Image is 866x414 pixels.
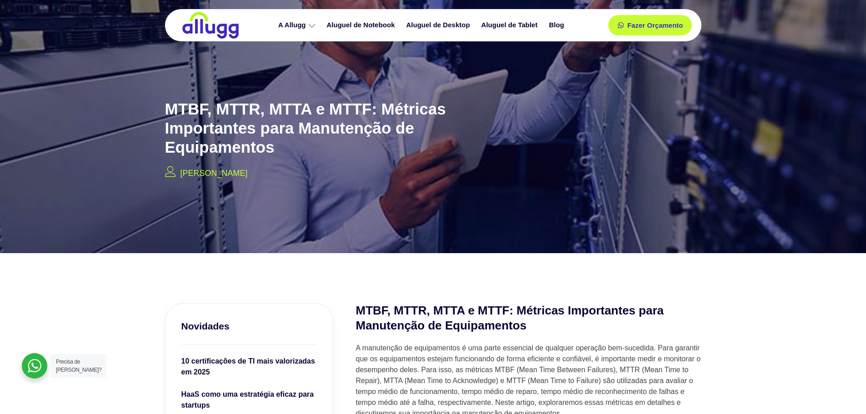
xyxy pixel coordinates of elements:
[356,303,701,334] h2: MTBF, MTTR, MTTA e MTTF: Métricas Importantes para Manutenção de Equipamentos
[165,100,456,157] h2: MTBF, MTTR, MTTA e MTTF: Métricas Importantes para Manutenção de Equipamentos
[180,167,248,180] p: [PERSON_NAME]
[477,17,545,33] a: Aluguel de Tablet
[322,17,402,33] a: Aluguel de Notebook
[402,17,477,33] a: Aluguel de Desktop
[181,389,317,413] a: HaaS como uma estratégia eficaz para startups
[181,11,240,39] img: locação de TI é Allugg
[627,22,683,29] span: Fazer Orçamento
[181,319,317,333] h3: Novidades
[544,17,571,33] a: Blog
[608,15,692,35] a: Fazer Orçamento
[56,359,101,373] span: Precisa de [PERSON_NAME]?
[274,17,322,33] a: A Allugg
[181,356,317,380] a: 10 certificações de TI mais valorizadas em 2025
